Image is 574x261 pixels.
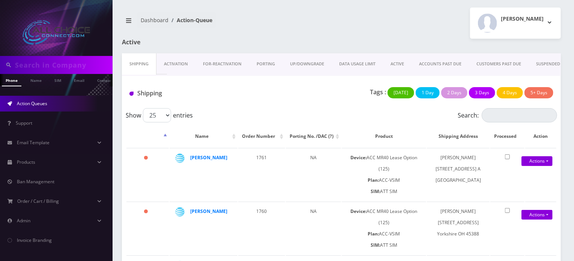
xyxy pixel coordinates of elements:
td: 1761 [238,148,285,201]
a: PORTING [249,53,282,75]
a: SUSPENDED [529,53,568,75]
button: 4 Days [497,87,523,98]
a: Name [27,74,45,86]
li: Action-Queue [168,16,212,24]
th: Name: activate to sort column ascending [170,125,237,147]
img: Shipping [129,92,134,96]
b: SIM: [371,242,380,248]
td: NA [286,202,341,255]
a: Actions [521,156,553,166]
a: Activation [156,53,195,75]
a: UP/DOWNGRADE [282,53,332,75]
b: SIM: [371,188,380,195]
span: Admin [17,217,30,224]
a: Shipping [122,53,156,75]
button: [DATE] [388,87,414,98]
th: Processed: activate to sort column ascending [490,125,524,147]
select: Showentries [143,108,171,122]
a: Actions [521,210,553,220]
b: Device: [350,208,367,214]
b: Plan: [368,231,379,237]
a: ACTIVE [383,53,412,75]
button: 2 Days [441,87,467,98]
span: Support [16,120,32,126]
th: : activate to sort column descending [126,125,169,147]
button: 3 Days [469,87,495,98]
label: Show entries [126,108,193,122]
span: Invoice Branding [17,237,52,243]
a: DATA USAGE LIMIT [332,53,383,75]
label: Search: [458,108,557,122]
td: 1760 [238,202,285,255]
a: ACCOUNTS PAST DUE [412,53,469,75]
a: SIM [51,74,65,86]
a: [PERSON_NAME] [190,154,227,161]
a: Dashboard [141,17,168,24]
th: Porting No. /DAC (?): activate to sort column ascending [286,125,341,147]
button: 5+ Days [524,87,553,98]
td: ACC MR40 Lease Option (125) ACC-VSIM ATT SIM [342,148,426,201]
input: Search: [482,108,557,122]
span: Products [17,159,35,165]
b: Plan: [368,177,379,183]
span: Action Queues [17,100,47,107]
th: Product [342,125,426,147]
h2: [PERSON_NAME] [501,16,544,22]
th: Shipping Address [427,125,490,147]
a: Email [70,74,88,86]
td: ACC MR40 Lease Option (125) ACC-VSIM ATT SIM [342,202,426,255]
p: Tags : [370,88,386,97]
b: Device: [350,154,367,161]
button: [PERSON_NAME] [470,8,561,39]
h1: Active [122,39,261,46]
a: [PERSON_NAME] [190,208,227,214]
th: Order Number: activate to sort column ascending [238,125,285,147]
th: Action [525,125,556,147]
input: Search in Company [15,58,111,72]
td: [PERSON_NAME] [STREET_ADDRESS] Yorkshire OH 45388 [427,202,490,255]
a: FOR-REActivation [195,53,249,75]
a: CUSTOMERS PAST DUE [469,53,529,75]
a: Phone [2,74,21,86]
span: Email Template [17,139,50,146]
a: Company [93,74,119,86]
h1: Shipping [129,90,263,97]
button: 1 Day [416,87,440,98]
span: Order / Cart / Billing [18,198,59,204]
td: NA [286,148,341,201]
span: Ban Management [17,178,54,185]
nav: breadcrumb [122,12,336,34]
td: [PERSON_NAME] [STREET_ADDRESS] A [GEOGRAPHIC_DATA] [427,148,490,201]
img: All Choice Connect [23,20,90,45]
